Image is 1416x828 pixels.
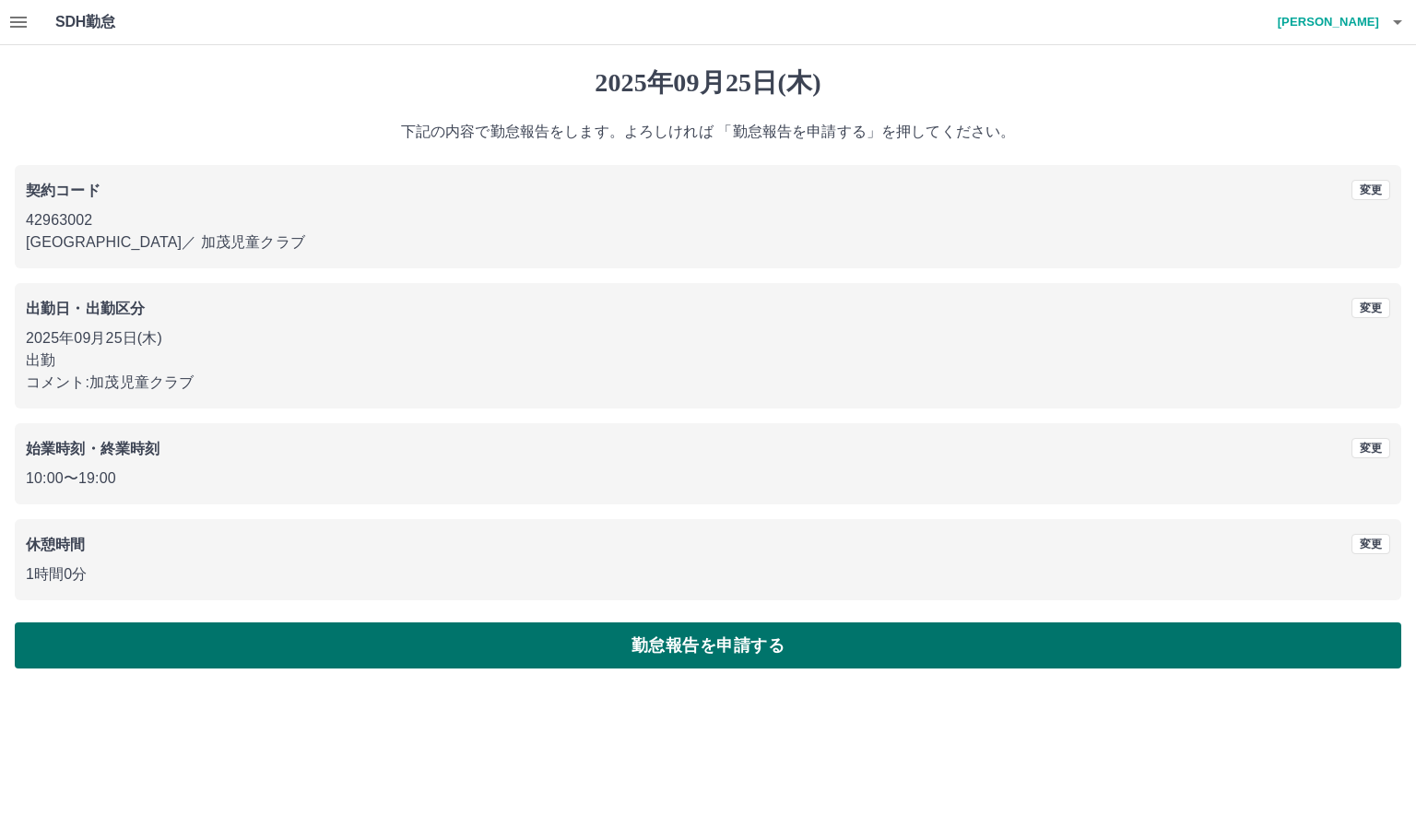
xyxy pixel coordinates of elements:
[1351,298,1390,318] button: 変更
[15,67,1401,99] h1: 2025年09月25日(木)
[26,231,1390,254] p: [GEOGRAPHIC_DATA] ／ 加茂児童クラブ
[1351,180,1390,200] button: 変更
[26,209,1390,231] p: 42963002
[26,563,1390,586] p: 1時間0分
[15,622,1401,668] button: 勤怠報告を申請する
[26,441,159,456] b: 始業時刻・終業時刻
[1351,534,1390,554] button: 変更
[26,327,1390,349] p: 2025年09月25日(木)
[15,121,1401,143] p: 下記の内容で勤怠報告をします。よろしければ 「勤怠報告を申請する」を押してください。
[26,467,1390,490] p: 10:00 〜 19:00
[26,301,145,316] b: 出勤日・出勤区分
[26,537,86,552] b: 休憩時間
[1351,438,1390,458] button: 変更
[26,372,1390,394] p: コメント: 加茂児童クラブ
[26,349,1390,372] p: 出勤
[26,183,100,198] b: 契約コード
